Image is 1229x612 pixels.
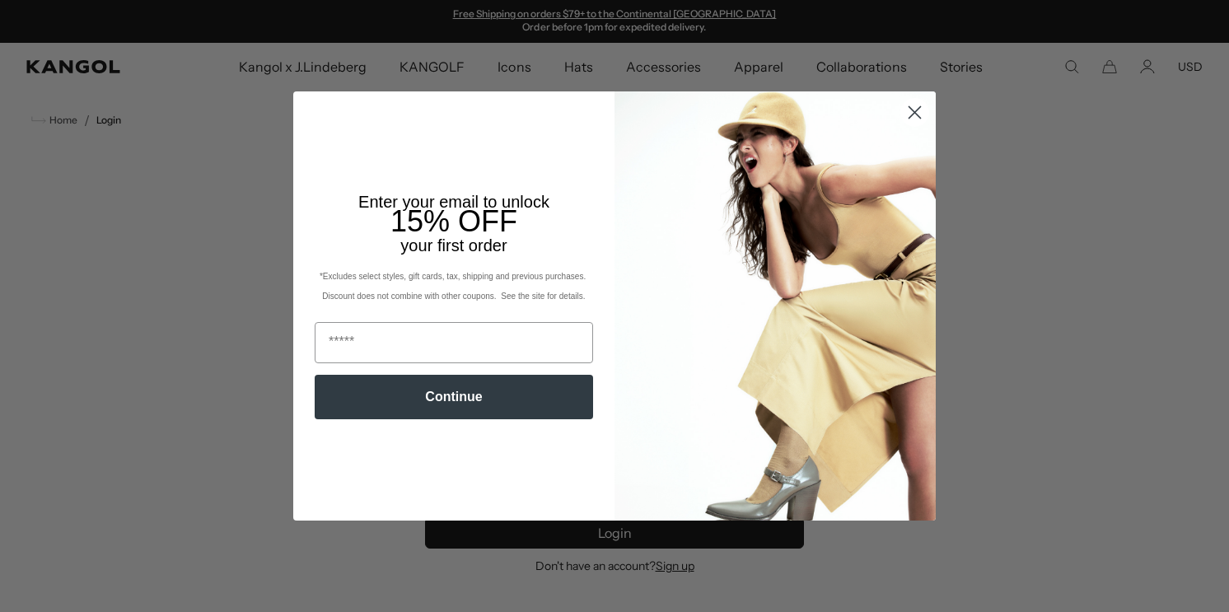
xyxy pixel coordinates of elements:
[900,98,929,127] button: Close dialog
[400,236,507,255] span: your first order
[320,272,588,301] span: *Excludes select styles, gift cards, tax, shipping and previous purchases. Discount does not comb...
[358,193,549,211] span: Enter your email to unlock
[614,91,936,520] img: 93be19ad-e773-4382-80b9-c9d740c9197f.jpeg
[315,375,593,419] button: Continue
[315,322,593,363] input: Email
[390,204,517,238] span: 15% OFF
